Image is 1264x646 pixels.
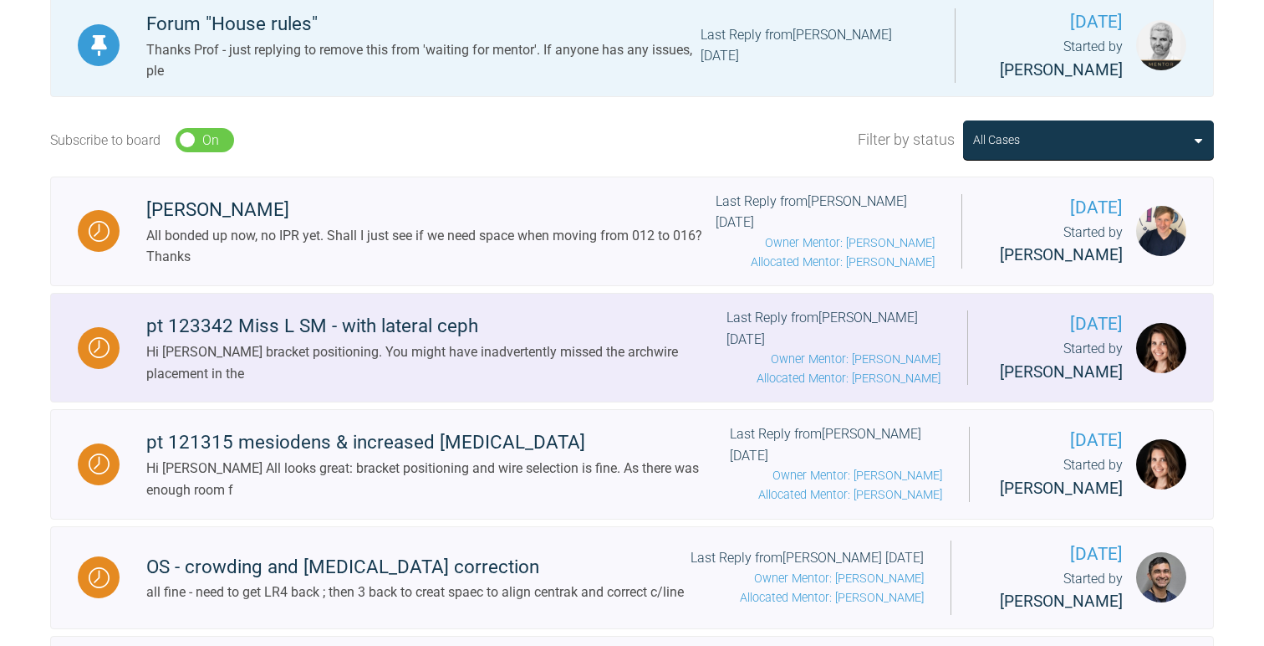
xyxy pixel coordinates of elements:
[989,222,1123,269] div: Started by
[978,568,1123,615] div: Started by
[973,131,1020,149] div: All Cases
[89,454,110,474] img: Waiting
[146,552,684,582] div: OS - crowding and [MEDICAL_DATA] correction
[995,338,1123,385] div: Started by
[89,567,110,588] img: Waiting
[89,221,110,242] img: Waiting
[1136,552,1186,602] img: Adam Moosa
[716,191,935,272] div: Last Reply from [PERSON_NAME] [DATE]
[726,350,940,369] p: Owner Mentor: [PERSON_NAME]
[1136,206,1186,256] img: Jack Gardner
[146,458,730,500] div: Hi [PERSON_NAME] All looks great: bracket positioning and wire selection is fine. As there was en...
[1000,60,1123,79] span: [PERSON_NAME]
[50,409,1214,519] a: Waitingpt 121315 mesiodens & increased [MEDICAL_DATA]Hi [PERSON_NAME] All looks great: bracket po...
[996,454,1123,501] div: Started by
[146,195,716,225] div: [PERSON_NAME]
[716,253,935,272] p: Allocated Mentor: [PERSON_NAME]
[730,466,941,485] p: Owner Mentor: [PERSON_NAME]
[1136,439,1186,490] img: Alexandra Lee
[89,35,110,56] img: Pinned
[202,130,219,151] div: On
[726,307,940,388] div: Last Reply from [PERSON_NAME] [DATE]
[691,547,924,608] div: Last Reply from [PERSON_NAME] [DATE]
[146,225,716,268] div: All bonded up now, no IPR yet. Shall I just see if we need space when moving from 012 to 016? Thanks
[995,310,1123,338] span: [DATE]
[716,233,935,253] p: Owner Mentor: [PERSON_NAME]
[50,130,161,151] div: Subscribe to board
[982,36,1123,83] div: Started by
[50,293,1214,402] a: Waitingpt 123342 Miss L SM - with lateral cephHi [PERSON_NAME] bracket positioning. You might hav...
[982,8,1123,36] span: [DATE]
[1136,323,1186,373] img: Alexandra Lee
[146,582,684,603] div: all fine - need to get LR4 back ; then 3 back to creat spaec to align centrak and correct c/line
[50,526,1214,630] a: WaitingOS - crowding and [MEDICAL_DATA] correctionall fine - need to get LR4 back ; then 3 back t...
[691,588,924,608] p: Allocated Mentor: [PERSON_NAME]
[1000,362,1123,382] span: [PERSON_NAME]
[50,177,1214,286] a: Waiting[PERSON_NAME]All bonded up now, no IPR yet. Shall I just see if we need space when moving ...
[1000,592,1123,611] span: [PERSON_NAME]
[1136,20,1186,70] img: Ross Hobson
[726,369,940,388] p: Allocated Mentor: [PERSON_NAME]
[1000,479,1123,498] span: [PERSON_NAME]
[146,428,730,458] div: pt 121315 mesiodens & increased [MEDICAL_DATA]
[89,337,110,358] img: Waiting
[978,541,1123,568] span: [DATE]
[996,427,1123,454] span: [DATE]
[989,194,1123,222] span: [DATE]
[146,341,726,384] div: Hi [PERSON_NAME] bracket positioning. You might have inadvertently missed the archwire placement ...
[146,39,701,82] div: Thanks Prof - just replying to remove this from 'waiting for mentor'. If anyone has any issues, ple
[730,423,941,505] div: Last Reply from [PERSON_NAME] [DATE]
[691,569,924,588] p: Owner Mentor: [PERSON_NAME]
[730,485,941,505] p: Allocated Mentor: [PERSON_NAME]
[146,311,726,341] div: pt 123342 Miss L SM - with lateral ceph
[146,9,701,39] div: Forum "House rules"
[1000,245,1123,264] span: [PERSON_NAME]
[858,128,955,152] span: Filter by status
[701,24,929,67] div: Last Reply from [PERSON_NAME] [DATE]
